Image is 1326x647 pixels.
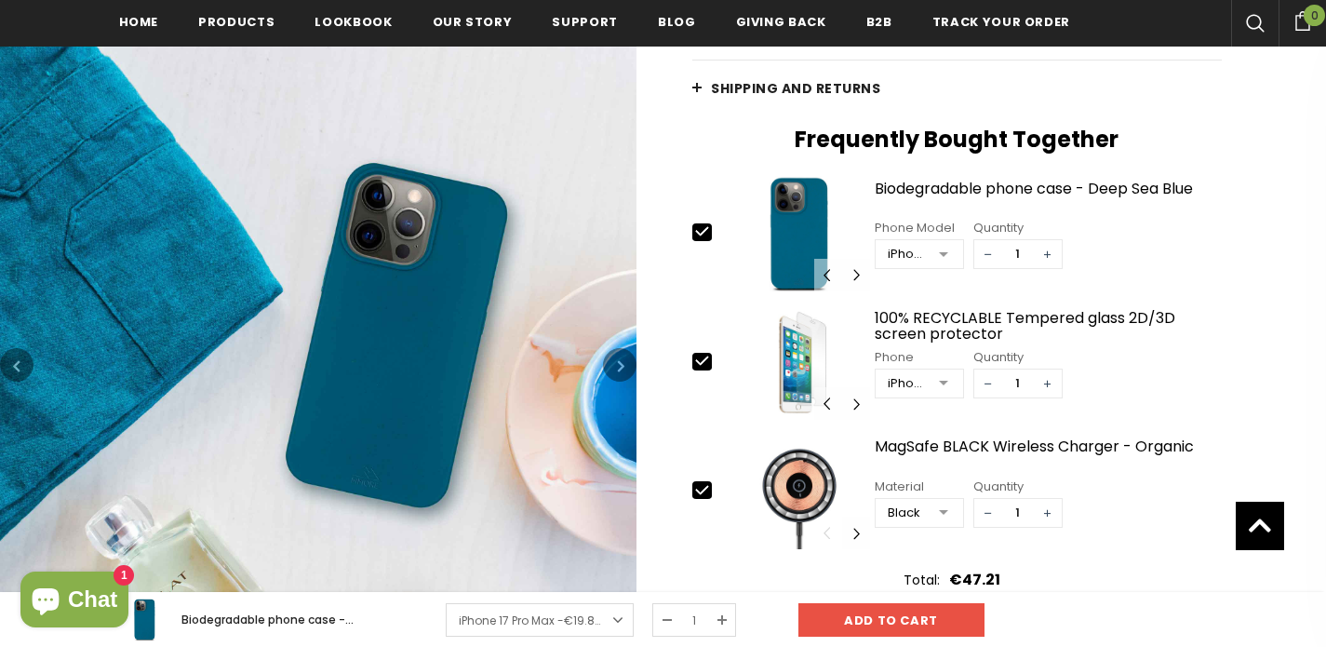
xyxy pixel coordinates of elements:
[692,126,1222,154] h2: Frequently Bought Together
[730,176,870,291] img: Biodegradable phone case - Deep Sea Blue image 9
[875,348,964,367] div: Phone
[888,374,926,393] div: iPhone 6/6S/7/8/SE2/SE3
[904,571,940,589] div: Total:
[198,13,275,31] span: Products
[973,478,1063,496] div: Quantity
[564,613,623,628] span: €19.80EUR
[888,245,926,263] div: iPhone 14 Pro Max
[433,13,513,31] span: Our Story
[446,603,634,637] a: iPhone 17 Pro Max -€19.80EUR
[1279,8,1326,31] a: 0
[875,310,1222,343] a: 100% RECYCLABLE Tempered glass 2D/3D screen protector
[875,478,964,496] div: Material
[875,219,964,237] div: Phone Model
[949,568,1000,591] div: €47.21
[658,13,696,31] span: Blog
[932,13,1070,31] span: Track your order
[1034,499,1062,527] span: +
[730,305,870,421] img: Screen Protector iPhone SE 2
[1034,370,1062,398] span: +
[736,13,826,31] span: Giving back
[888,504,926,522] div: Black
[974,370,1002,398] span: −
[973,348,1063,367] div: Quantity
[875,438,1222,471] a: MagSafe BLACK Wireless Charger - Organic
[692,61,1222,116] a: Shipping and returns
[798,603,984,637] input: Add to cart
[1304,5,1325,26] span: 0
[866,13,892,31] span: B2B
[315,13,392,31] span: Lookbook
[875,181,1222,213] a: Biodegradable phone case - Deep Sea Blue
[973,219,1063,237] div: Quantity
[15,572,134,632] inbox-online-store-chat: Shopify online store chat
[711,79,880,98] span: Shipping and returns
[1034,240,1062,268] span: +
[552,13,618,31] span: support
[974,499,1002,527] span: −
[119,13,159,31] span: Home
[730,434,870,549] img: MagSafe BLACK Wireless Charger - Organic image 0
[974,240,1002,268] span: −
